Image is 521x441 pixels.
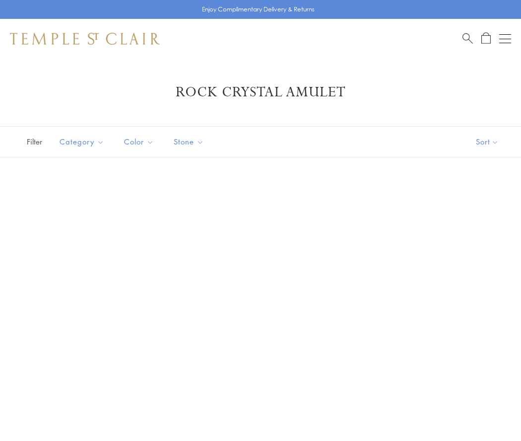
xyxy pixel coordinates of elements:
[169,136,211,148] span: Stone
[25,83,496,101] h1: Rock Crystal Amulet
[55,136,112,148] span: Category
[117,131,161,153] button: Color
[454,127,521,157] button: Show sort by
[166,131,211,153] button: Stone
[52,131,112,153] button: Category
[481,32,491,45] a: Open Shopping Bag
[119,136,161,148] span: Color
[499,33,511,45] button: Open navigation
[202,4,315,14] p: Enjoy Complimentary Delivery & Returns
[462,32,473,45] a: Search
[10,33,160,45] img: Temple St. Clair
